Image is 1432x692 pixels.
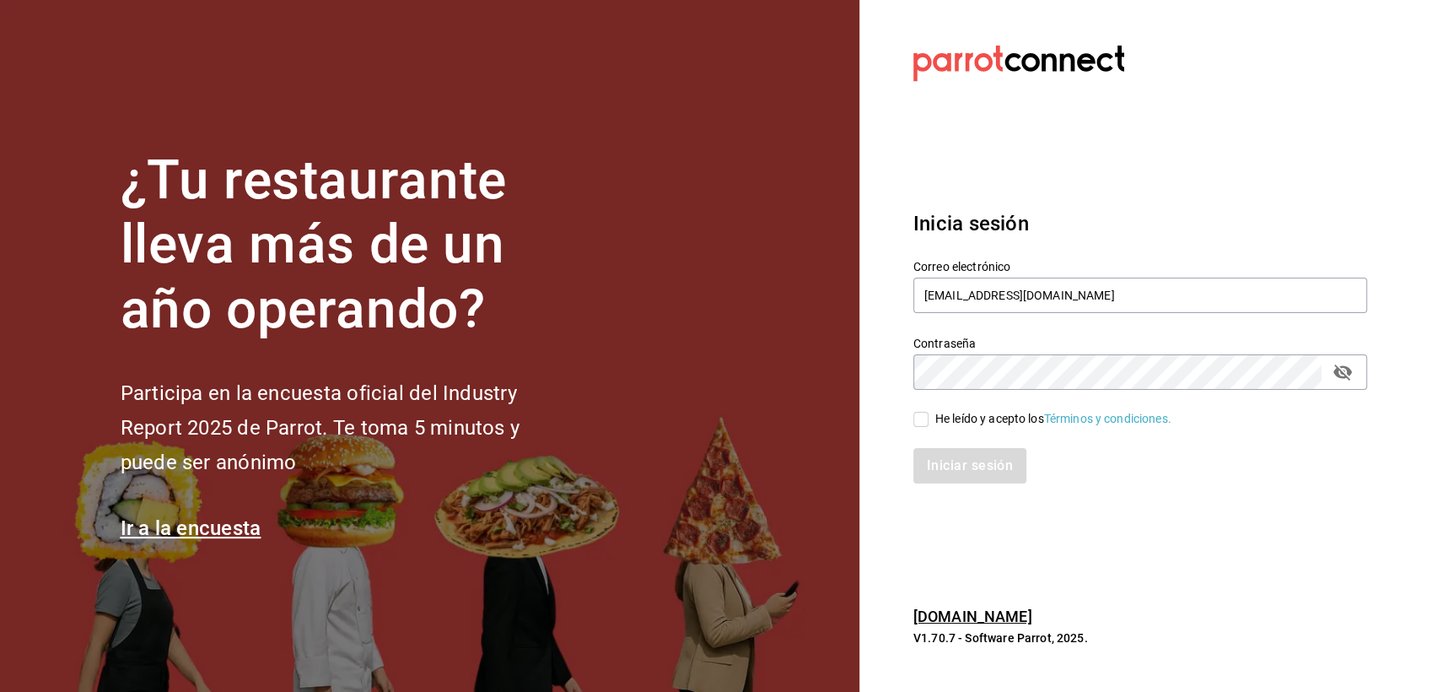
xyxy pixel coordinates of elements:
[121,376,576,479] h2: Participa en la encuesta oficial del Industry Report 2025 de Parrot. Te toma 5 minutos y puede se...
[913,630,1367,646] p: V1.70.7 - Software Parrot, 2025.
[913,278,1367,313] input: Ingresa tu correo electrónico
[121,516,261,540] a: Ir a la encuesta
[913,608,1032,625] a: [DOMAIN_NAME]
[935,410,1171,428] div: He leído y acepto los
[1044,412,1171,425] a: Términos y condiciones.
[913,337,1367,349] label: Contraseña
[1328,358,1357,387] button: Campo de contraseña
[121,149,576,343] h1: ¿Tu restaurante lleva más de un año operando?
[913,208,1367,239] h3: Inicia sesión
[913,260,1367,272] label: Correo electrónico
